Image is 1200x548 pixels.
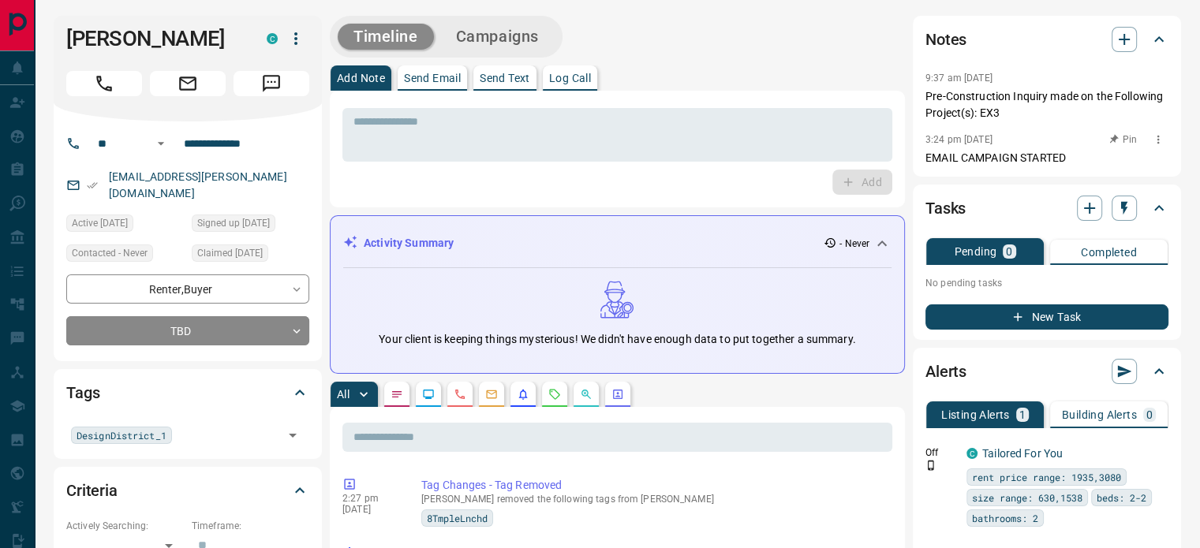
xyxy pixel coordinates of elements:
div: Activity Summary- Never [343,229,892,258]
div: TBD [66,316,309,345]
p: Activity Summary [364,235,454,252]
p: Tag Changes - Tag Removed [421,477,886,494]
div: Tasks [925,189,1168,227]
svg: Agent Actions [611,388,624,401]
svg: Emails [485,388,498,401]
span: rent price range: 1935,3080 [972,469,1121,485]
div: Tags [66,374,309,412]
p: 2:27 pm [342,493,398,504]
p: Pending [954,246,996,257]
p: - Never [839,237,869,251]
p: 3:24 pm [DATE] [925,134,993,145]
svg: Email Verified [87,180,98,191]
span: bathrooms: 2 [972,510,1038,526]
p: Off [925,445,957,460]
svg: Notes [391,388,403,401]
div: Alerts [925,352,1168,390]
p: 0 [1146,409,1153,420]
span: DesignDistrict_1 [77,427,166,443]
p: Listing Alerts [941,409,1010,420]
button: New Task [925,304,1168,330]
p: Completed [1081,247,1137,258]
h2: Notes [925,27,966,52]
button: Pin [1101,132,1146,147]
svg: Opportunities [580,388,593,401]
span: 8TmpleLnchd [427,510,488,526]
svg: Lead Browsing Activity [422,388,435,401]
h2: Criteria [66,478,118,503]
svg: Requests [548,388,561,401]
button: Open [282,424,304,446]
span: Claimed [DATE] [197,245,263,261]
p: Timeframe: [192,519,309,533]
div: Criteria [66,472,309,509]
h2: Tags [66,380,99,405]
p: Building Alerts [1062,409,1137,420]
a: Tailored For You [982,447,1063,460]
p: 0 [1006,246,1012,257]
div: Notes [925,21,1168,58]
div: condos.ca [966,448,978,459]
svg: Listing Alerts [517,388,529,401]
svg: Push Notification Only [925,460,936,471]
p: [DATE] [342,504,398,515]
p: EMAIL CAMPAIGN STARTED [925,150,1168,166]
span: size range: 630,1538 [972,490,1082,505]
p: Actively Searching: [66,519,184,533]
div: Mon Jan 14 2019 [192,244,309,267]
span: beds: 2-2 [1097,490,1146,505]
p: [PERSON_NAME] removed the following tags from [PERSON_NAME] [421,494,886,505]
div: Renter , Buyer [66,274,309,304]
div: Tue Apr 19 2022 [66,214,184,237]
span: Active [DATE] [72,215,128,231]
svg: Calls [454,388,466,401]
h2: Tasks [925,196,966,221]
p: No pending tasks [925,271,1168,295]
p: All [337,389,350,400]
p: Pre-Construction Inquiry made on the Following Project(s): EX3 [925,88,1168,121]
span: Message [234,71,309,96]
h2: Alerts [925,359,966,384]
span: Email [150,71,226,96]
button: Campaigns [440,24,555,50]
div: Mon Jan 14 2019 [192,214,309,237]
a: [EMAIL_ADDRESS][PERSON_NAME][DOMAIN_NAME] [109,170,287,199]
p: Log Call [549,73,591,84]
p: 9:37 am [DATE] [925,73,993,84]
span: Signed up [DATE] [197,215,270,231]
p: Add Note [337,73,385,84]
p: 1 [1019,409,1026,420]
h1: [PERSON_NAME] [66,26,243,51]
p: Your client is keeping things mysterious! We didn't have enough data to put together a summary. [379,331,855,348]
p: Send Email [404,73,461,84]
p: Send Text [480,73,530,84]
button: Open [151,134,170,153]
div: condos.ca [267,33,278,44]
span: Call [66,71,142,96]
span: Contacted - Never [72,245,148,261]
button: Timeline [338,24,434,50]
